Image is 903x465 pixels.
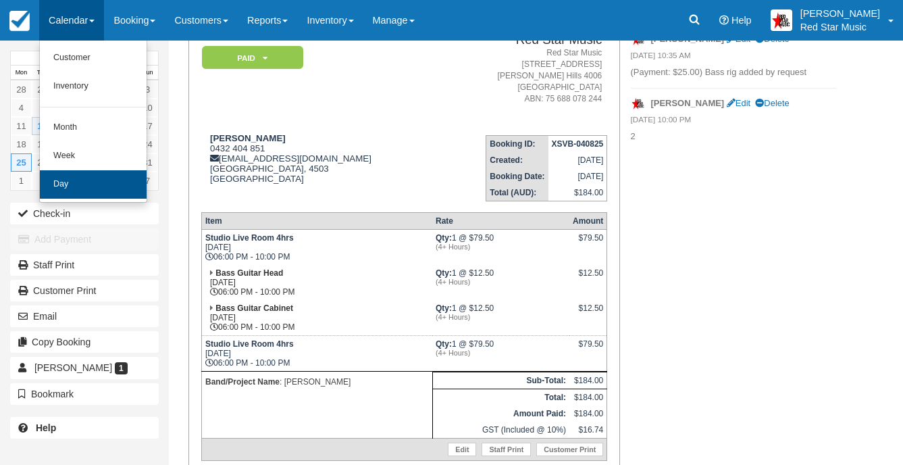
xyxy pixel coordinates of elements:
td: $184.00 [569,406,607,422]
th: Booking Date: [486,168,548,185]
p: 2 [631,130,836,143]
button: Check-in [10,203,159,224]
a: 31 [137,153,158,172]
th: Sub-Total: [432,372,569,389]
button: Add Payment [10,228,159,250]
a: Delete [755,98,789,108]
td: $184.00 [569,372,607,389]
strong: XSVB-040825 [552,139,604,149]
strong: Studio Live Room 4hrs [205,339,294,349]
strong: Band/Project Name [205,377,280,387]
span: [PERSON_NAME] [34,362,112,373]
a: 10 [137,99,158,117]
a: Customer Print [536,443,603,456]
p: Red Star Music [800,20,880,34]
a: [PERSON_NAME] 1 [10,357,159,378]
p: [PERSON_NAME] [800,7,880,20]
th: Amount [569,212,607,229]
strong: Qty [436,233,452,243]
td: $184.00 [548,185,607,201]
em: [DATE] 10:00 PM [631,114,836,129]
td: [DATE] 06:00 PM - 10:00 PM [201,335,432,371]
td: 1 @ $79.50 [432,229,569,265]
th: Tue [32,66,53,80]
ul: Calendar [39,41,147,203]
div: $12.50 [573,268,603,289]
img: checkfront-main-nav-mini-logo.png [9,11,30,31]
a: 12 [32,117,53,135]
a: Inventory [40,72,147,101]
span: Help [731,15,752,26]
strong: Bass Guitar Head [215,268,283,278]
td: [DATE] [548,152,607,168]
a: 5 [32,99,53,117]
td: 1 @ $12.50 [432,265,569,300]
a: Edit [727,34,750,44]
address: Red Star Music [STREET_ADDRESS] [PERSON_NAME] Hills 4006 [GEOGRAPHIC_DATA] ABN: 75 688 078 244 [444,47,602,105]
th: Rate [432,212,569,229]
strong: [PERSON_NAME] [651,98,725,108]
strong: Qty [436,339,452,349]
a: Edit [448,443,476,456]
i: Help [719,16,729,25]
div: $79.50 [573,233,603,253]
a: Customer Print [10,280,159,301]
a: 7 [137,172,158,190]
th: Mon [11,66,32,80]
a: Staff Print [482,443,531,456]
a: 3 [137,80,158,99]
strong: [PERSON_NAME] [651,34,725,44]
td: $16.74 [569,422,607,439]
a: 2 [32,172,53,190]
a: 4 [11,99,32,117]
em: (4+ Hours) [436,243,566,251]
a: 19 [32,135,53,153]
button: Email [10,305,159,327]
a: Edit [727,98,750,108]
td: GST (Included @ 10%) [432,422,569,439]
a: Paid [201,45,299,70]
b: Help [36,422,56,433]
a: Customer [40,44,147,72]
strong: [PERSON_NAME] [210,133,286,143]
strong: Qty [436,268,452,278]
td: [DATE] 06:00 PM - 10:00 PM [201,229,432,265]
a: 26 [32,153,53,172]
button: Bookmark [10,383,159,405]
div: 0432 404 851 [EMAIL_ADDRESS][DOMAIN_NAME] [GEOGRAPHIC_DATA], 4503 [GEOGRAPHIC_DATA] [201,133,438,201]
a: 11 [11,117,32,135]
strong: Qty [436,303,452,313]
a: 25 [11,153,32,172]
a: 1 [11,172,32,190]
a: Help [10,417,159,439]
a: 17 [137,117,158,135]
th: Total: [432,389,569,406]
td: $184.00 [569,389,607,406]
em: (4+ Hours) [436,278,566,286]
a: Day [40,170,147,199]
strong: Bass Guitar Cabinet [215,303,293,313]
a: Week [40,142,147,170]
em: (4+ Hours) [436,313,566,321]
p: : [PERSON_NAME] [205,375,429,389]
p: (Payment: $25.00) Bass rig added by request [631,66,836,79]
a: Staff Print [10,254,159,276]
a: 28 [11,80,32,99]
a: 29 [32,80,53,99]
th: Amount Paid: [432,406,569,422]
img: A2 [771,9,792,31]
td: 1 @ $79.50 [432,335,569,371]
a: Delete [755,34,789,44]
em: [DATE] 10:35 AM [631,50,836,65]
span: 1 [115,362,128,374]
div: $12.50 [573,303,603,324]
td: [DATE] 06:00 PM - 10:00 PM [201,265,432,300]
td: [DATE] 06:00 PM - 10:00 PM [201,300,432,336]
strong: Studio Live Room 4hrs [205,233,294,243]
button: Copy Booking [10,331,159,353]
th: Booking ID: [486,135,548,152]
td: [DATE] [548,168,607,185]
th: Item [201,212,432,229]
td: 1 @ $12.50 [432,300,569,336]
th: Created: [486,152,548,168]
